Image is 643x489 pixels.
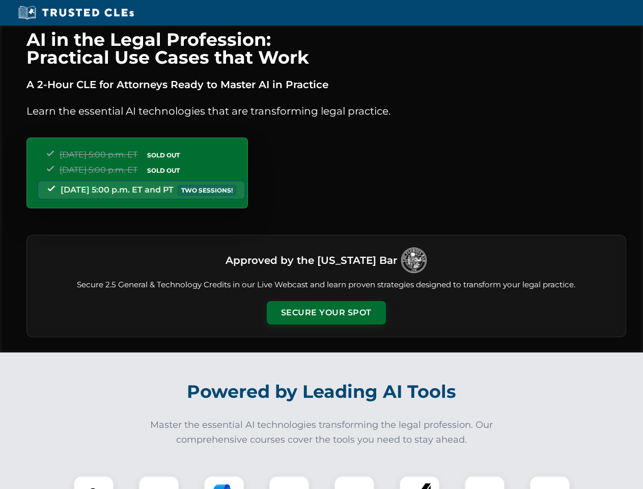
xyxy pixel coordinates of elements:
p: Secure 2.5 General & Technology Credits in our Live Webcast and learn proven strategies designed ... [39,279,613,291]
button: Secure Your Spot [267,301,386,324]
span: SOLD OUT [144,150,183,160]
p: Learn the essential AI technologies that are transforming legal practice. [26,103,626,119]
h3: Approved by the [US_STATE] Bar [226,251,397,269]
h1: AI in the Legal Profession: Practical Use Cases that Work [26,31,626,66]
img: Trusted CLEs [15,5,137,20]
span: [DATE] 5:00 p.m. ET [60,150,137,159]
span: [DATE] 5:00 p.m. ET [60,165,137,175]
span: SOLD OUT [144,165,183,176]
p: A 2-Hour CLE for Attorneys Ready to Master AI in Practice [26,76,626,93]
img: Logo [401,248,427,273]
h2: Powered by Leading AI Tools [40,374,604,410]
p: Master the essential AI technologies transforming the legal profession. Our comprehensive courses... [144,418,500,447]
